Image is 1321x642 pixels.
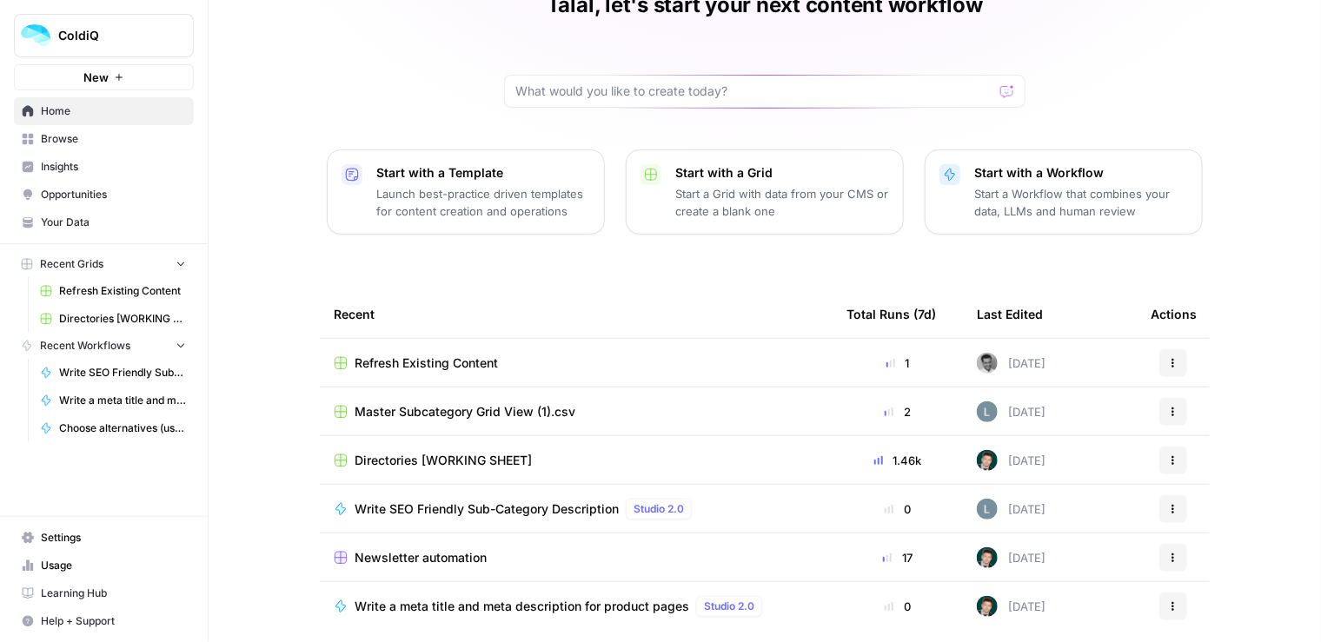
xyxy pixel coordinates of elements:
[59,311,186,327] span: Directories [WORKING SHEET]
[14,208,194,236] a: Your Data
[32,414,194,442] a: Choose alternatives (using Discolike)
[704,599,754,614] span: Studio 2.0
[32,359,194,387] a: Write SEO Friendly Sub-Category Description
[59,365,186,381] span: Write SEO Friendly Sub-Category Description
[334,596,819,617] a: Write a meta title and meta description for product pagesStudio 2.0
[675,164,889,182] p: Start with a Grid
[14,181,194,208] a: Opportunities
[977,401,1046,422] div: [DATE]
[977,401,998,422] img: nzvat608f5cnz1l55m49fvwrcsnc
[32,277,194,305] a: Refresh Existing Content
[977,450,1046,471] div: [DATE]
[355,549,487,566] span: Newsletter automation
[59,393,186,408] span: Write a meta title and meta description for product pages
[977,547,998,568] img: 992gdyty1pe6t0j61jgrcag3mgyd
[14,333,194,359] button: Recent Workflows
[675,185,889,220] p: Start a Grid with data from your CMS or create a blank one
[977,290,1043,338] div: Last Edited
[14,524,194,552] a: Settings
[14,97,194,125] a: Home
[977,547,1046,568] div: [DATE]
[634,501,684,517] span: Studio 2.0
[14,153,194,181] a: Insights
[14,251,194,277] button: Recent Grids
[846,452,949,469] div: 1.46k
[14,552,194,579] a: Usage
[376,185,590,220] p: Launch best-practice driven templates for content creation and operations
[846,598,949,615] div: 0
[925,149,1203,235] button: Start with a WorkflowStart a Workflow that combines your data, LLMs and human review
[41,187,186,202] span: Opportunities
[977,596,998,617] img: 992gdyty1pe6t0j61jgrcag3mgyd
[846,290,936,338] div: Total Runs (7d)
[977,499,998,520] img: nzvat608f5cnz1l55m49fvwrcsnc
[41,131,186,147] span: Browse
[974,164,1188,182] p: Start with a Workflow
[1151,290,1197,338] div: Actions
[355,354,498,372] span: Refresh Existing Content
[355,452,532,469] span: Directories [WORKING SHEET]
[334,499,819,520] a: Write SEO Friendly Sub-Category DescriptionStudio 2.0
[974,185,1188,220] p: Start a Workflow that combines your data, LLMs and human review
[32,305,194,333] a: Directories [WORKING SHEET]
[977,353,1046,374] div: [DATE]
[355,403,575,420] span: Master Subcategory Grid View (1).csv
[14,64,194,90] button: New
[83,69,109,86] span: New
[41,103,186,119] span: Home
[14,607,194,635] button: Help + Support
[515,83,993,100] input: What would you like to create today?
[977,353,998,374] img: 97to1tv8sj4qd2hn5i20aw3abdz4
[977,596,1046,617] div: [DATE]
[32,387,194,414] a: Write a meta title and meta description for product pages
[846,354,949,372] div: 1
[14,579,194,607] a: Learning Hub
[41,558,186,573] span: Usage
[977,450,998,471] img: 992gdyty1pe6t0j61jgrcag3mgyd
[977,499,1046,520] div: [DATE]
[20,20,51,51] img: ColdiQ Logo
[334,452,819,469] a: Directories [WORKING SHEET]
[58,27,163,44] span: ColdiQ
[14,125,194,153] a: Browse
[40,338,130,354] span: Recent Workflows
[355,598,689,615] span: Write a meta title and meta description for product pages
[59,283,186,299] span: Refresh Existing Content
[41,159,186,175] span: Insights
[334,290,819,338] div: Recent
[846,549,949,566] div: 17
[626,149,904,235] button: Start with a GridStart a Grid with data from your CMS or create a blank one
[327,149,605,235] button: Start with a TemplateLaunch best-practice driven templates for content creation and operations
[41,613,186,629] span: Help + Support
[334,549,819,566] a: Newsletter automation
[334,354,819,372] a: Refresh Existing Content
[41,215,186,230] span: Your Data
[846,500,949,518] div: 0
[355,500,619,518] span: Write SEO Friendly Sub-Category Description
[41,586,186,601] span: Learning Hub
[376,164,590,182] p: Start with a Template
[40,256,103,272] span: Recent Grids
[59,420,186,436] span: Choose alternatives (using Discolike)
[334,403,819,420] a: Master Subcategory Grid View (1).csv
[14,14,194,57] button: Workspace: ColdiQ
[41,530,186,546] span: Settings
[846,403,949,420] div: 2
